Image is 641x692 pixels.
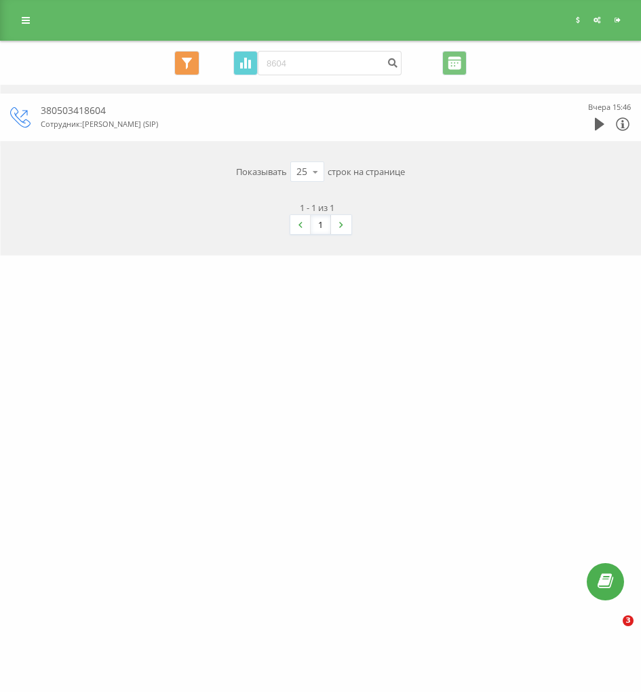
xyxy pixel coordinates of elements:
[296,165,307,178] div: 25
[258,51,402,75] input: Поиск по номеру
[328,165,405,178] span: строк на странице
[236,165,287,178] span: Показывать
[595,615,627,648] iframe: Intercom live chat
[300,201,334,214] div: 1 - 1 из 1
[623,615,634,626] span: 3
[41,117,543,131] div: Сотрудник : [PERSON_NAME] (SIP)
[41,104,543,117] div: 380503418604
[588,100,631,114] div: Вчера 15:46
[311,215,331,234] a: 1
